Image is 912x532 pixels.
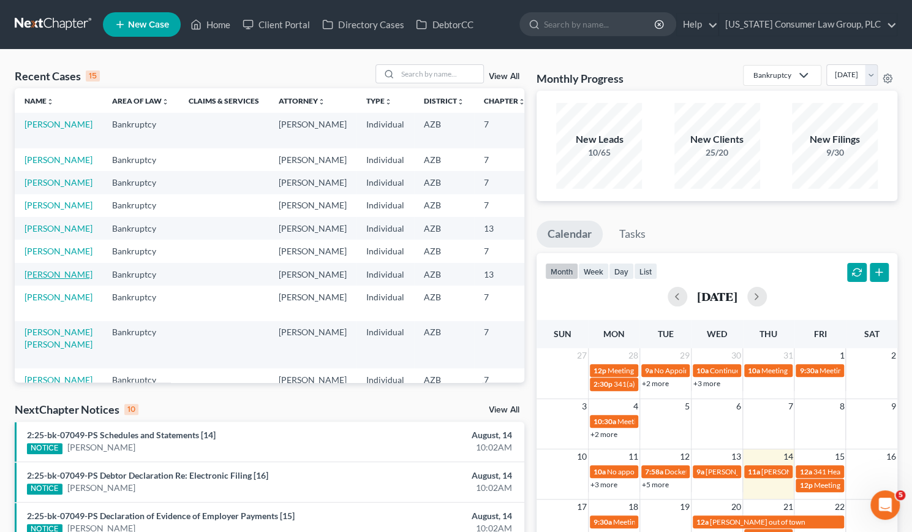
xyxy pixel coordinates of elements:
a: +5 more [642,480,669,489]
td: 7 [474,113,535,148]
td: Individual [356,171,414,194]
td: Individual [356,240,414,262]
div: 25/20 [674,146,760,159]
span: 9a [696,467,704,476]
span: 5 [684,399,691,414]
input: Search by name... [544,13,656,36]
span: 12 [679,449,691,464]
td: [PERSON_NAME] [269,321,356,368]
td: Bankruptcy [102,194,179,217]
td: 7 [474,368,535,416]
td: Individual [356,217,414,240]
span: Wed [707,329,727,339]
div: NextChapter Notices [15,402,138,417]
th: Claims & Services [179,88,269,113]
a: +3 more [590,480,617,489]
a: [PERSON_NAME] [PERSON_NAME] [24,327,92,349]
td: Individual [356,194,414,217]
a: Tasks [608,221,657,248]
h2: [DATE] [697,290,737,303]
span: 10 [576,449,588,464]
a: Area of Lawunfold_more [112,96,169,105]
td: AZB [414,217,474,240]
td: Individual [356,148,414,171]
span: New Case [128,20,169,29]
span: 1 [838,348,845,363]
span: 9a [645,366,653,375]
div: 10 [124,404,138,415]
span: 9 [890,399,897,414]
span: 17 [576,500,588,514]
div: New Leads [556,132,642,146]
td: Bankruptcy [102,240,179,262]
span: 28 [627,348,639,363]
span: 31 [782,348,794,363]
td: 13 [474,217,535,240]
span: 2 [890,348,897,363]
a: Chapterunfold_more [484,96,526,105]
span: 5 [895,490,905,500]
div: Bankruptcy [753,70,791,80]
span: Fri [813,329,826,339]
span: Meeting of Creditors for [PERSON_NAME] [613,517,749,526]
td: Bankruptcy [102,171,179,194]
td: AZB [414,113,474,148]
td: AZB [414,286,474,321]
span: 30 [730,348,742,363]
span: [PERSON_NAME] out of town [710,517,805,526]
span: 9:30a [594,517,612,526]
td: Bankruptcy [102,286,179,321]
span: 7 [786,399,794,414]
td: [PERSON_NAME] [269,263,356,286]
span: 18 [627,500,639,514]
span: 9:30a [799,366,818,375]
a: Client Portal [236,13,316,36]
span: 3 [581,399,588,414]
td: [PERSON_NAME] [269,368,356,416]
td: Bankruptcy [102,148,179,171]
td: 7 [474,148,535,171]
a: DebtorCC [410,13,479,36]
span: 16 [885,449,897,464]
span: 12a [696,517,709,526]
div: 9/30 [792,146,878,159]
i: unfold_more [518,98,526,105]
td: AZB [414,148,474,171]
div: NOTICE [27,484,62,495]
td: Individual [356,263,414,286]
i: unfold_more [385,98,392,105]
span: 22 [833,500,845,514]
div: New Clients [674,132,760,146]
span: 4 [632,399,639,414]
i: unfold_more [318,98,325,105]
div: 10:02AM [358,441,512,454]
span: Meeting of Creditors for [PERSON_NAME] & [PERSON_NAME] [608,366,808,375]
span: No appointments [607,467,663,476]
td: 7 [474,171,535,194]
td: Individual [356,286,414,321]
span: 10a [696,366,709,375]
span: 27 [576,348,588,363]
a: 2:25-bk-07049-PS Declaration of Evidence of Employer Payments [15] [27,511,295,521]
td: [PERSON_NAME] [269,286,356,321]
i: unfold_more [457,98,464,105]
div: August, 14 [358,469,512,482]
span: 21 [782,500,794,514]
a: +2 more [642,379,669,388]
td: AZB [414,368,474,416]
td: Bankruptcy [102,217,179,240]
div: NOTICE [27,443,62,454]
a: [PERSON_NAME] [24,223,92,234]
button: week [578,263,609,279]
div: 10/65 [556,146,642,159]
a: +2 more [590,430,617,439]
td: Individual [356,368,414,416]
i: unfold_more [162,98,169,105]
td: [PERSON_NAME] [269,217,356,240]
div: New Filings [792,132,878,146]
td: 7 [474,321,535,368]
a: Home [184,13,236,36]
span: 10a [748,366,760,375]
td: [PERSON_NAME] [269,194,356,217]
a: [PERSON_NAME] [67,482,135,494]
